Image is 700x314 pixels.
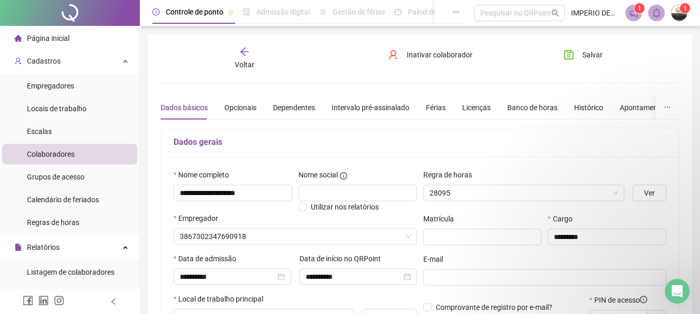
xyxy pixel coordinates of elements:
[388,50,398,60] span: user-delete
[394,8,402,16] span: dashboard
[672,5,687,21] img: 32292
[174,293,270,305] label: Local de trabalho principal
[27,150,75,158] span: Colaboradores
[38,295,49,306] span: linkedin
[166,8,223,16] span: Controle de ponto
[15,35,22,42] span: home
[27,218,79,227] span: Regras de horas
[110,298,117,305] span: left
[634,3,645,13] sup: 1
[423,253,450,265] label: E-mail
[311,203,379,211] span: Utilizar nos relatórios
[594,294,647,306] span: PIN de acesso
[507,102,558,113] div: Banco de horas
[27,268,115,276] span: Listagem de colaboradores
[23,295,33,306] span: facebook
[256,8,310,16] span: Admissão digital
[273,102,315,113] div: Dependentes
[380,47,480,63] button: Inativar colaborador
[174,136,666,148] h5: Dados gerais
[423,213,461,225] label: Matrícula
[571,7,619,19] span: IMPERIO DECOR MÓVEIS
[27,57,61,65] span: Cadastros
[683,5,687,12] span: 1
[27,82,74,90] span: Empregadores
[299,253,388,264] label: Data de início no QRPoint
[620,102,668,113] div: Apontamentos
[180,229,411,244] span: 3867302347690918
[426,102,446,113] div: Férias
[430,185,619,201] span: 28095
[640,296,647,303] span: info-circle
[319,8,326,16] span: sun
[27,34,69,42] span: Página inicial
[54,295,64,306] span: instagram
[452,8,460,16] span: ellipsis
[638,5,641,12] span: 1
[629,8,638,18] span: notification
[548,213,579,225] label: Cargo
[152,8,160,16] span: clock-circle
[665,279,690,304] iframe: Intercom live chat
[408,8,448,16] span: Painel do DP
[15,57,22,65] span: user-add
[227,9,234,16] span: pushpin
[582,49,603,61] span: Salvar
[224,102,256,113] div: Opcionais
[27,173,84,181] span: Grupos de acesso
[423,169,479,181] label: Regra de horas
[436,303,552,311] span: Comprovante de registro por e-mail?
[27,104,87,113] span: Locais de trabalho
[340,172,347,180] span: info-circle
[333,8,385,16] span: Gestão de férias
[235,61,254,69] span: Voltar
[664,103,671,111] span: ellipsis
[633,185,666,201] button: Ver
[652,8,661,18] span: bell
[462,102,491,113] div: Licenças
[680,3,690,13] sup: Atualize o seu contato no menu Meus Dados
[27,243,60,251] span: Relatórios
[27,127,52,136] span: Escalas
[644,187,655,199] span: Ver
[174,213,225,224] label: Empregador
[407,49,473,61] span: Inativar colaborador
[574,102,603,113] div: Histórico
[174,169,236,181] label: Nome completo
[174,253,243,264] label: Data de admissão
[551,9,559,17] span: search
[655,96,679,119] button: ellipsis
[564,50,574,60] span: save
[556,47,610,63] button: Salvar
[243,8,250,16] span: file-done
[332,102,409,113] div: Intervalo pré-assinalado
[298,169,338,181] span: Nome social
[239,47,250,57] span: arrow-left
[15,244,22,251] span: file
[27,196,99,204] span: Calendário de feriados
[161,102,208,113] div: Dados básicos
